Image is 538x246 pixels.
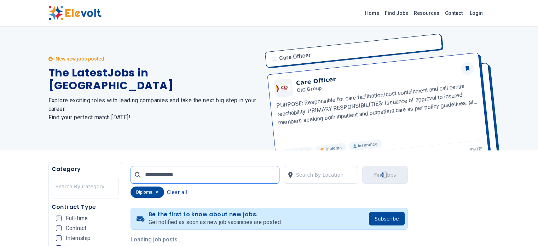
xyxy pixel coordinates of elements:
[442,7,465,19] a: Contact
[382,7,411,19] a: Find Jobs
[369,212,405,225] button: Subscribe
[56,225,62,231] input: Contract
[167,187,187,198] button: Clear all
[149,218,282,227] p: Get notified as soon as new job vacancies are posted.
[56,235,62,241] input: Internship
[66,235,91,241] span: Internship
[465,6,487,20] a: Login
[56,216,62,221] input: Full-time
[66,225,86,231] span: Contract
[48,96,261,122] h2: Explore exciting roles with leading companies and take the next big step in your career. Find you...
[149,211,282,218] h4: Be the first to know about new jobs.
[56,55,104,62] p: New new jobs posted
[411,7,442,19] a: Resources
[66,216,88,221] span: Full-time
[380,170,390,180] div: Loading...
[362,166,407,184] button: Find JobsLoading...
[52,165,119,173] h5: Category
[362,7,382,19] a: Home
[131,235,408,244] p: Loading job posts...
[131,187,164,198] div: diploma
[48,67,261,92] h1: The Latest Jobs in [GEOGRAPHIC_DATA]
[52,203,119,211] h5: Contract Type
[48,6,102,21] img: Elevolt
[503,212,538,246] iframe: Chat Widget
